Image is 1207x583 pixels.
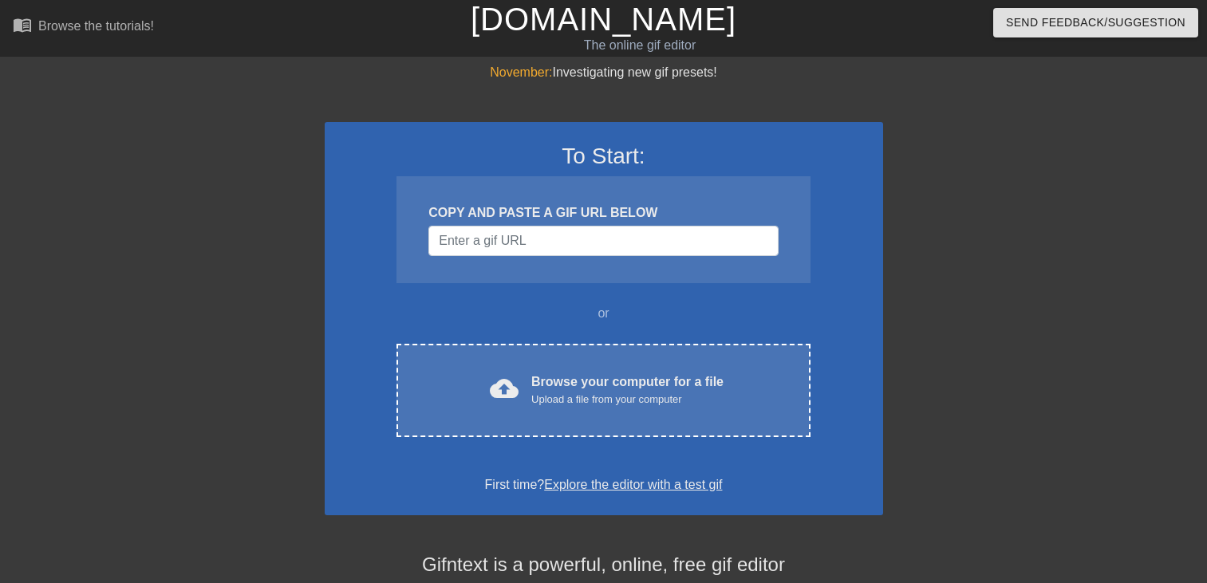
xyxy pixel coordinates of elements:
[366,304,842,323] div: or
[428,226,778,256] input: Username
[325,63,883,82] div: Investigating new gif presets!
[428,203,778,223] div: COPY AND PASTE A GIF URL BELOW
[38,19,154,33] div: Browse the tutorials!
[13,15,32,34] span: menu_book
[345,475,862,494] div: First time?
[490,65,552,79] span: November:
[490,374,519,403] span: cloud_upload
[471,2,736,37] a: [DOMAIN_NAME]
[325,553,883,577] h4: Gifntext is a powerful, online, free gif editor
[993,8,1198,37] button: Send Feedback/Suggestion
[345,143,862,170] h3: To Start:
[531,392,724,408] div: Upload a file from your computer
[531,372,724,408] div: Browse your computer for a file
[410,36,869,55] div: The online gif editor
[13,15,154,40] a: Browse the tutorials!
[544,478,722,491] a: Explore the editor with a test gif
[1006,13,1185,33] span: Send Feedback/Suggestion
